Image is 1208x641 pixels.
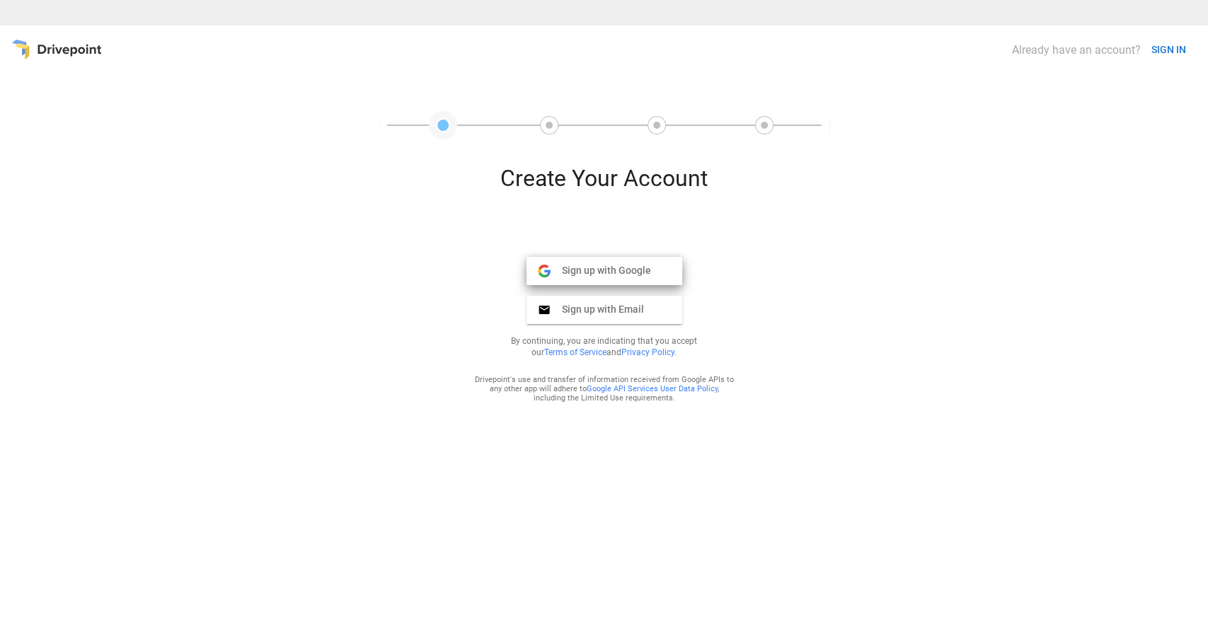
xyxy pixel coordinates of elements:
a: Terms of Service [544,347,606,357]
div: Drivepoint's use and transfer of information received from Google APIs to any other app will adhe... [474,375,735,403]
span: Sign up with Google [551,264,651,277]
p: By continuing, you are indicating that you accept our and . [494,335,715,358]
div: Already have an account? [1012,43,1141,57]
button: Sign up with Email [527,296,682,324]
div: Create Your Account [435,165,774,203]
button: SIGN IN [1146,37,1192,63]
a: Privacy Policy [621,347,674,357]
button: Sign up with Google [527,257,682,285]
span: Sign up with Email [551,303,644,316]
a: Google API Services User Data Policy [587,384,718,393]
